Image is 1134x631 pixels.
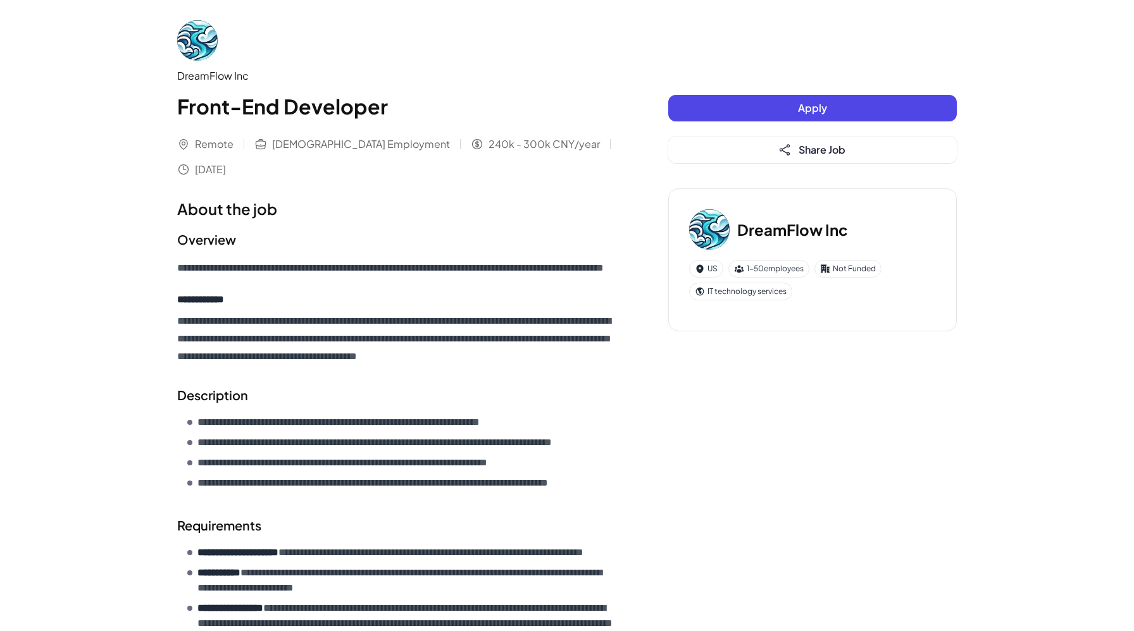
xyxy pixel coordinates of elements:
[177,386,618,405] h2: Description
[489,137,600,152] span: 240k - 300k CNY/year
[177,20,218,61] img: Dr
[177,91,618,121] h1: Front-End Developer
[814,260,882,278] div: Not Funded
[799,143,845,156] span: Share Job
[177,230,618,249] h2: Overview
[798,101,827,114] span: Apply
[177,516,618,535] h2: Requirements
[689,209,730,250] img: Dr
[737,218,848,241] h3: DreamFlow Inc
[689,260,723,278] div: US
[668,137,957,163] button: Share Job
[177,68,618,83] div: DreamFlow Inc
[272,137,450,152] span: [DEMOGRAPHIC_DATA] Employment
[195,162,226,177] span: [DATE]
[668,95,957,121] button: Apply
[689,283,792,300] div: IT technology services
[177,197,618,220] h1: About the job
[728,260,809,278] div: 1-50 employees
[195,137,234,152] span: Remote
